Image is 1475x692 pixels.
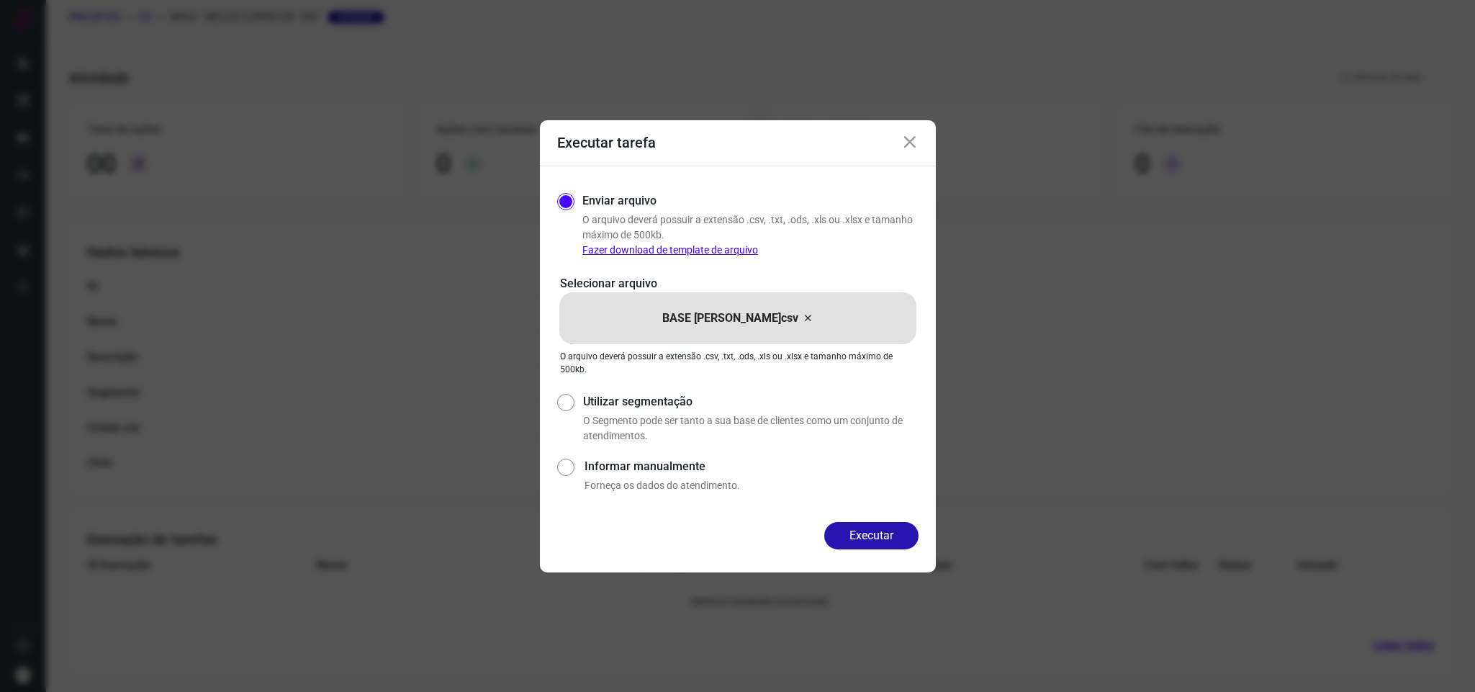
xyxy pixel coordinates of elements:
[583,413,918,444] p: O Segmento pode ser tanto a sua base de clientes como um conjunto de atendimentos.
[662,310,798,327] p: BASE [PERSON_NAME]csv
[585,478,918,493] p: Forneça os dados do atendimento.
[557,134,656,151] h3: Executar tarefa
[824,522,919,549] button: Executar
[582,212,919,258] p: O arquivo deverá possuir a extensão .csv, .txt, .ods, .xls ou .xlsx e tamanho máximo de 500kb.
[582,244,758,256] a: Fazer download de template de arquivo
[560,275,916,292] p: Selecionar arquivo
[582,192,657,210] label: Enviar arquivo
[583,393,918,410] label: Utilizar segmentação
[560,350,916,376] p: O arquivo deverá possuir a extensão .csv, .txt, .ods, .xls ou .xlsx e tamanho máximo de 500kb.
[585,458,918,475] label: Informar manualmente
